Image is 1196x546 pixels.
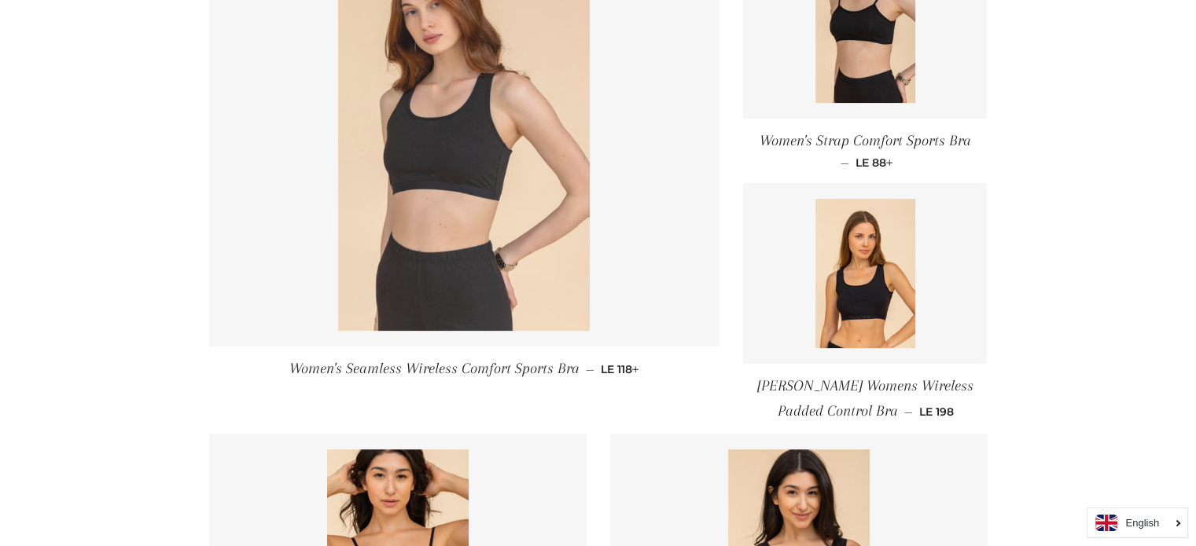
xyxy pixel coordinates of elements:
[760,132,971,149] span: Women's Strap Comfort Sports Bra
[743,119,987,183] a: Women's Strap Comfort Sports Bra — LE 88
[757,377,973,419] span: [PERSON_NAME] Womens Wireless Padded Control Bra
[586,362,594,376] span: —
[1095,515,1179,531] a: English
[289,360,580,377] span: Women's Seamless Wireless Comfort Sports Bra
[743,364,987,434] a: [PERSON_NAME] Womens Wireless Padded Control Bra — LE 198
[841,156,849,170] span: —
[903,405,912,419] span: —
[601,362,639,376] span: LE 118
[856,156,893,170] span: LE 88
[918,405,953,419] span: LE 198
[1125,518,1159,528] i: English
[209,346,720,391] a: Women's Seamless Wireless Comfort Sports Bra — LE 118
